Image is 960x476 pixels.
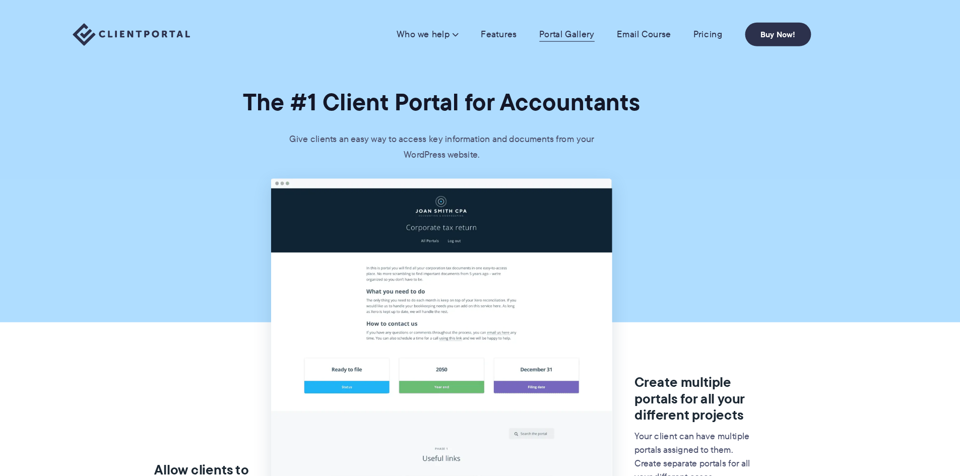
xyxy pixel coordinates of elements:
[653,384,763,433] p: Your client can have multiple portals assigned to them. Create separate portals for all your diff...
[20,426,50,456] iframe: Toggle Customer Support
[637,26,685,36] a: Email Course
[567,26,617,36] a: Portal Gallery
[705,26,731,36] a: Pricing
[751,20,810,41] a: Buy Now!
[329,117,631,160] p: Give clients an easy way to access key information and documents from your WordPress website.
[515,26,547,36] a: Features
[440,26,495,36] a: Who we help
[653,335,763,378] h3: Create multiple portals for all your different projects
[197,413,307,456] h3: Allow clients to upload their own files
